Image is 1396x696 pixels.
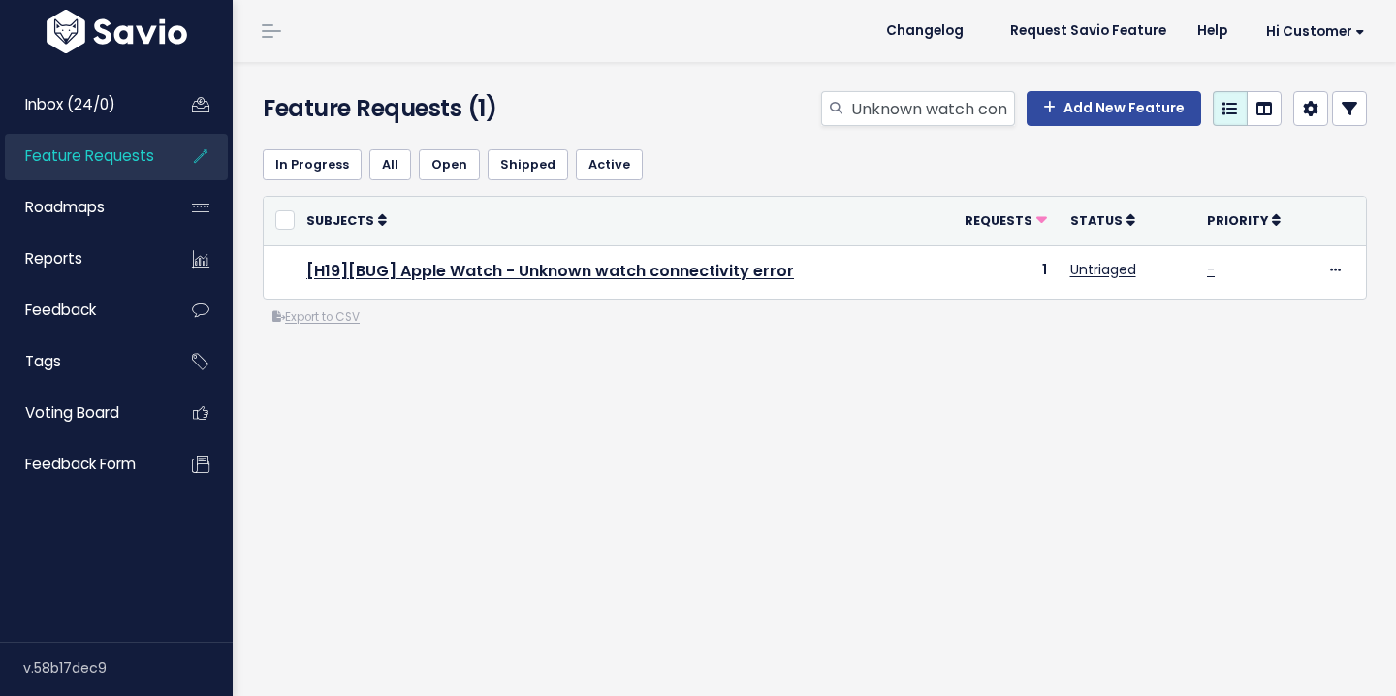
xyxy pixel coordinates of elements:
[1027,91,1201,126] a: Add New Feature
[25,145,154,166] span: Feature Requests
[25,300,96,320] span: Feedback
[25,197,105,217] span: Roadmaps
[5,442,161,487] a: Feedback form
[849,91,1015,126] input: Search features...
[1207,212,1268,229] span: Priority
[5,185,161,230] a: Roadmaps
[1207,210,1281,230] a: Priority
[42,10,192,53] img: logo-white.9d6f32f41409.svg
[25,454,136,474] span: Feedback form
[419,149,480,180] a: Open
[1070,210,1135,230] a: Status
[25,402,119,423] span: Voting Board
[263,149,1367,180] ul: Filter feature requests
[1070,212,1123,229] span: Status
[995,16,1182,46] a: Request Savio Feature
[5,391,161,435] a: Voting Board
[369,149,411,180] a: All
[576,149,643,180] a: Active
[5,339,161,384] a: Tags
[965,212,1032,229] span: Requests
[306,212,374,229] span: Subjects
[965,210,1047,230] a: Requests
[23,643,233,693] div: v.58b17dec9
[1182,16,1243,46] a: Help
[886,24,964,38] span: Changelog
[263,91,612,126] h4: Feature Requests (1)
[25,351,61,371] span: Tags
[25,248,82,269] span: Reports
[1070,260,1136,279] a: Untriaged
[306,210,387,230] a: Subjects
[5,288,161,332] a: Feedback
[928,245,1058,299] td: 1
[1243,16,1380,47] a: Hi Customer
[263,149,362,180] a: In Progress
[306,260,794,282] a: [H19][BUG] Apple Watch - Unknown watch connectivity error
[5,134,161,178] a: Feature Requests
[488,149,568,180] a: Shipped
[5,82,161,127] a: Inbox (24/0)
[1266,24,1365,39] span: Hi Customer
[1207,260,1215,279] a: -
[272,309,360,325] a: Export to CSV
[5,237,161,281] a: Reports
[25,94,115,114] span: Inbox (24/0)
